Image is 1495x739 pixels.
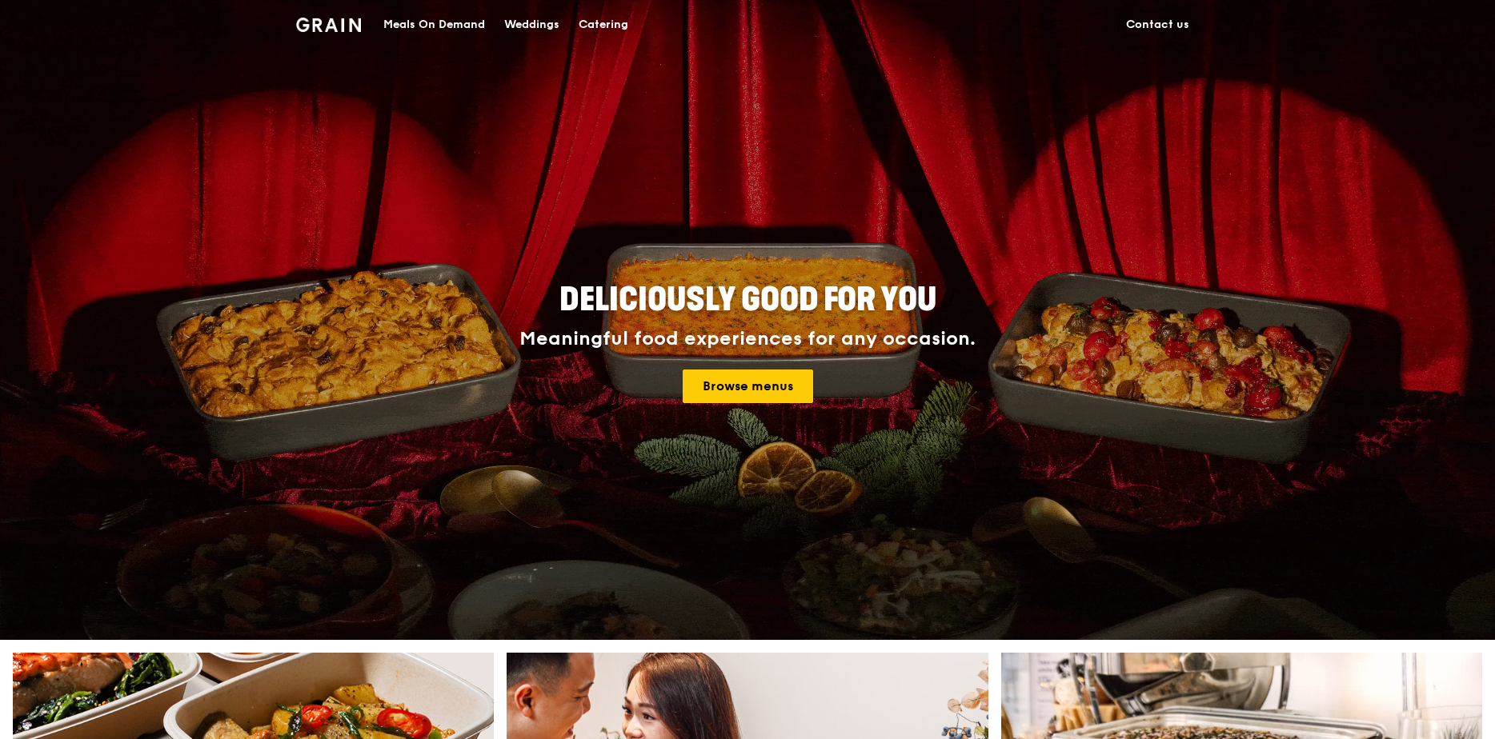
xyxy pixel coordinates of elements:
div: Catering [579,1,628,49]
a: Catering [569,1,638,49]
div: Meals On Demand [383,1,485,49]
a: Weddings [495,1,569,49]
div: Weddings [504,1,559,49]
div: Meaningful food experiences for any occasion. [459,328,1036,350]
a: Contact us [1116,1,1199,49]
a: Browse menus [683,369,813,403]
img: Grain [296,18,361,32]
span: Deliciously good for you [559,281,936,319]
